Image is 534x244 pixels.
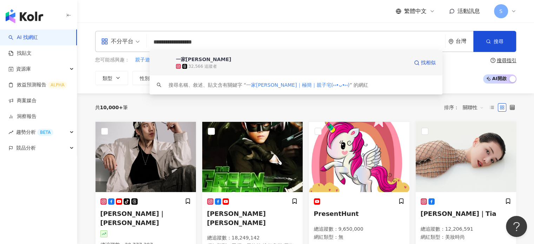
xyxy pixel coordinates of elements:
[37,129,53,136] div: BETA
[494,39,503,44] span: 搜尋
[95,122,196,192] img: KOL Avatar
[8,50,32,57] a: 找貼文
[497,58,516,63] div: 搜尋指引
[490,58,495,63] span: question-circle
[6,9,43,23] img: logo
[135,57,160,64] span: 親子遊戲館
[444,102,488,113] div: 排序：
[404,7,427,15] span: 繁體中文
[463,102,484,113] span: 關聯性
[157,83,161,87] span: search
[16,124,53,140] span: 趨勢分析
[16,140,36,156] span: 競品分析
[473,31,516,52] button: 搜尋
[457,8,480,14] span: 活動訊息
[95,105,128,110] div: 共 筆
[421,226,511,233] p: 總追蹤數 ： 12,206,591
[421,210,496,217] span: [PERSON_NAME]｜Tia
[314,234,404,241] p: 網紅類型 ： 無
[176,56,231,63] div: 一家[PERSON_NAME]
[202,122,303,192] img: KOL Avatar
[8,97,37,104] a: 商案媒合
[416,122,516,192] img: KOL Avatar
[499,7,502,15] span: S
[207,235,298,242] p: 總追蹤數 ： 18,249,142
[101,36,133,47] div: 不分平台
[414,56,436,70] a: 找相似
[169,81,369,89] div: 搜尋名稱、敘述、貼文含有關鍵字 “ ” 的網紅
[8,130,13,135] span: rise
[421,234,511,241] p: 網紅類型 ：
[448,39,454,44] span: environment
[207,210,266,226] span: [PERSON_NAME] [PERSON_NAME]
[95,57,130,64] span: 您可能感興趣：
[103,75,112,81] span: 類型
[309,122,409,192] img: KOL Avatar
[135,56,160,64] button: 親子遊戲館
[100,210,165,226] span: [PERSON_NAME]｜[PERSON_NAME]
[314,210,359,217] span: PresentHunt
[445,234,465,240] span: 美妝時尚
[421,59,436,66] span: 找相似
[8,34,38,41] a: searchAI 找網紅
[189,64,217,70] div: 32,566 追蹤者
[8,113,37,120] a: 洞察報告
[456,38,473,44] div: 台灣
[246,82,349,88] span: 一家[PERSON_NAME]｜極簡｜親子宅(⑅•ᴗ•⑅)
[100,105,123,110] span: 10,000+
[8,81,67,88] a: 效益預測報告ALPHA
[314,226,404,233] p: 總追蹤數 ： 9,650,000
[16,61,31,77] span: 資源庫
[132,71,165,85] button: 性別
[140,75,150,81] span: 性別
[157,56,171,70] img: KOL Avatar
[506,216,527,237] iframe: Help Scout Beacon - Open
[101,38,108,45] span: appstore
[95,71,128,85] button: 類型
